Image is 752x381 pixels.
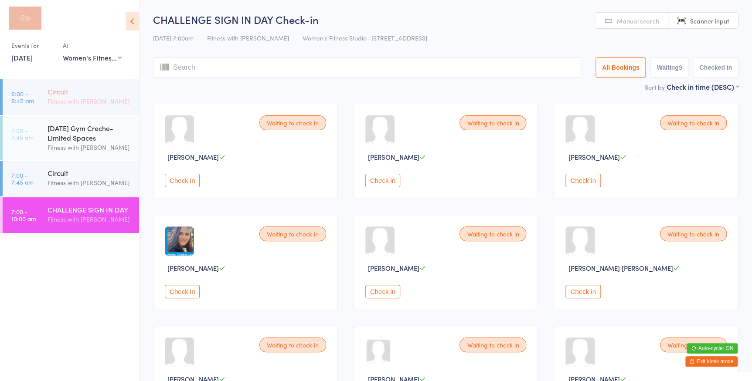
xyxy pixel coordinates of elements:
div: Fitness with [PERSON_NAME] [48,214,132,224]
span: Women's Fitness Studio- [STREET_ADDRESS] [303,34,427,42]
div: CHALLENGE SIGN IN DAY [48,205,132,214]
time: 7:00 - 10:00 am [11,208,36,222]
div: Waiting to check in [459,115,526,130]
img: Fitness with Zoe [9,7,41,30]
span: Fitness with [PERSON_NAME] [207,34,289,42]
img: image1743493515.png [365,337,395,367]
span: [PERSON_NAME] [368,152,419,162]
label: Sort by [645,83,665,91]
div: Events for [11,38,54,53]
span: [PERSON_NAME] [568,152,619,162]
button: Auto-cycle: ON [687,343,738,354]
div: Circuit [48,87,132,96]
div: Check in time (DESC) [667,82,738,91]
div: At [63,38,122,53]
div: Waiting to check in [259,337,326,352]
input: Search [153,57,581,78]
div: Waiting to check in [259,115,326,130]
span: [DATE] 7:00am [153,34,194,42]
div: Fitness with [PERSON_NAME] [48,178,132,188]
button: Check in [365,285,400,298]
time: 6:00 - 6:45 am [11,90,34,104]
span: [PERSON_NAME] [167,152,219,162]
img: image1720675561.png [165,226,194,256]
a: [DATE] [11,53,33,62]
h2: CHALLENGE SIGN IN DAY Check-in [153,12,738,27]
div: Waiting to check in [459,226,526,241]
div: Waiting to check in [660,115,727,130]
span: Manual search [617,17,659,25]
div: Waiting to check in [259,226,326,241]
span: Scanner input [690,17,729,25]
a: 6:00 -6:45 amCircuitFitness with [PERSON_NAME] [3,79,139,115]
a: 7:00 -7:45 amCircuitFitness with [PERSON_NAME] [3,161,139,196]
div: Waiting to check in [459,337,526,352]
span: [PERSON_NAME] [167,263,219,273]
div: Circuit [48,168,132,178]
div: [DATE] Gym Creche- Limited Spaces [48,123,132,142]
span: [PERSON_NAME] [368,263,419,273]
button: Checked in [693,57,738,78]
a: 7:00 -10:00 amCHALLENGE SIGN IN DAYFitness with [PERSON_NAME] [3,197,139,233]
div: Fitness with [PERSON_NAME] [48,96,132,106]
time: 7:00 - 7:45 am [11,172,34,185]
a: 7:00 -7:45 am[DATE] Gym Creche- Limited SpacesFitness with [PERSON_NAME] [3,116,139,160]
button: Waiting9 [650,57,688,78]
button: Check in [365,174,400,187]
button: Check in [565,285,600,298]
time: 7:00 - 7:45 am [11,127,34,141]
button: Check in [565,174,600,187]
div: Waiting to check in [660,337,727,352]
div: Fitness with [PERSON_NAME] [48,142,132,152]
div: Waiting to check in [660,226,727,241]
button: All Bookings [595,57,646,78]
button: Check in [165,285,200,298]
span: [PERSON_NAME] [PERSON_NAME] [568,263,673,273]
button: Check in [165,174,200,187]
div: Women's Fitness Studio- [STREET_ADDRESS] [63,53,122,62]
div: 9 [679,64,682,71]
button: Exit kiosk mode [685,356,738,367]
